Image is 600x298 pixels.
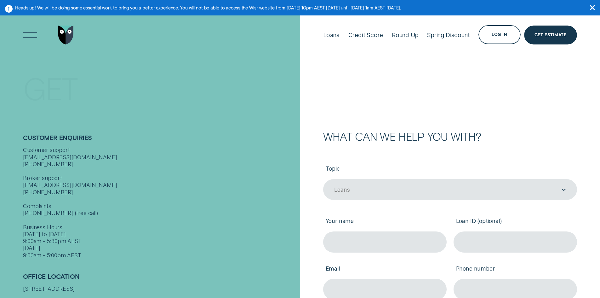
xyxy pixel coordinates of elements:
h2: Office Location [23,273,296,285]
label: Topic [323,160,577,179]
a: Credit Score [348,14,383,56]
div: Spring Discount [427,32,470,39]
div: Credit Score [348,32,383,39]
h2: Customer Enquiries [23,134,296,147]
a: Spring Discount [427,14,470,56]
div: Loans [334,186,350,193]
a: Round Up [392,14,419,56]
div: Customer support [EMAIL_ADDRESS][DOMAIN_NAME] [PHONE_NUMBER] Broker support [EMAIL_ADDRESS][DOMAI... [23,147,296,259]
h2: What can we help you with? [323,131,577,142]
a: Go to home page [56,14,75,56]
button: Log in [478,25,520,44]
label: Email [323,260,447,279]
div: Round Up [392,32,419,39]
label: Your name [323,212,447,231]
label: Loan ID (optional) [454,212,577,231]
div: Loans [323,32,340,39]
div: Get [23,73,77,102]
a: Get Estimate [524,26,577,44]
label: Phone number [454,260,577,279]
div: [STREET_ADDRESS] [23,285,296,292]
h1: Get In Touch [23,60,296,118]
a: Loans [323,14,340,56]
img: Wisr [58,26,74,44]
button: Open Menu [21,26,40,44]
